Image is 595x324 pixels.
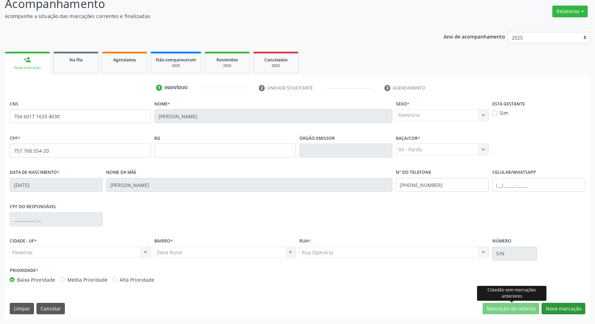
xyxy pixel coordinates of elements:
div: 1 [156,85,162,91]
label: Média Prioridade [67,276,108,283]
label: Nome [154,99,170,109]
button: Marcação de retorno [483,303,539,315]
label: Prioridade [10,265,38,276]
label: CPF [10,133,20,144]
input: ___.___.___-__ [10,212,103,226]
div: 2025 [210,63,245,68]
button: Limpar [10,303,34,315]
div: 2025 [258,63,293,68]
label: CNS [10,99,18,109]
div: 2025 [156,63,196,68]
label: Sexo [396,99,409,109]
div: Indivíduo [164,85,188,91]
label: Alta Prioridade [120,276,154,283]
div: Cidadão sem marcações anteriores [477,286,546,301]
label: Nome da mãe [106,167,136,178]
label: CPF do responsável [10,202,57,212]
label: Está gestante [492,99,525,109]
span: Não compareceram [156,57,196,63]
button: Relatórios [552,6,588,17]
p: Acompanhe a situação das marcações correntes e finalizadas [5,12,415,20]
label: Órgão emissor [299,133,335,144]
label: Sim [500,109,508,117]
input: (__) _____-_____ [396,178,489,192]
label: Nº do Telefone [396,167,431,178]
input: (__) _____-_____ [492,178,585,192]
label: BAIRRO [154,236,173,247]
label: RG [154,133,160,144]
label: Raça/cor [396,133,420,144]
label: Rua [299,236,311,247]
div: Nova marcação [10,65,45,70]
label: Data de nascimento [10,167,59,178]
span: Agendados [113,57,136,63]
div: person_add [24,56,31,63]
label: Número [492,236,511,247]
p: Ano de acompanhamento [444,32,505,41]
label: Baixa Prioridade [17,276,55,283]
label: Celular/WhatsApp [492,167,536,178]
label: CIDADE - UF [10,236,37,247]
span: Cancelados [264,57,288,63]
input: __/__/____ [10,178,103,192]
button: Nova marcação [542,303,585,315]
span: Na fila [69,57,83,63]
span: Resolvidos [216,57,238,63]
button: Cancelar [36,303,65,315]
